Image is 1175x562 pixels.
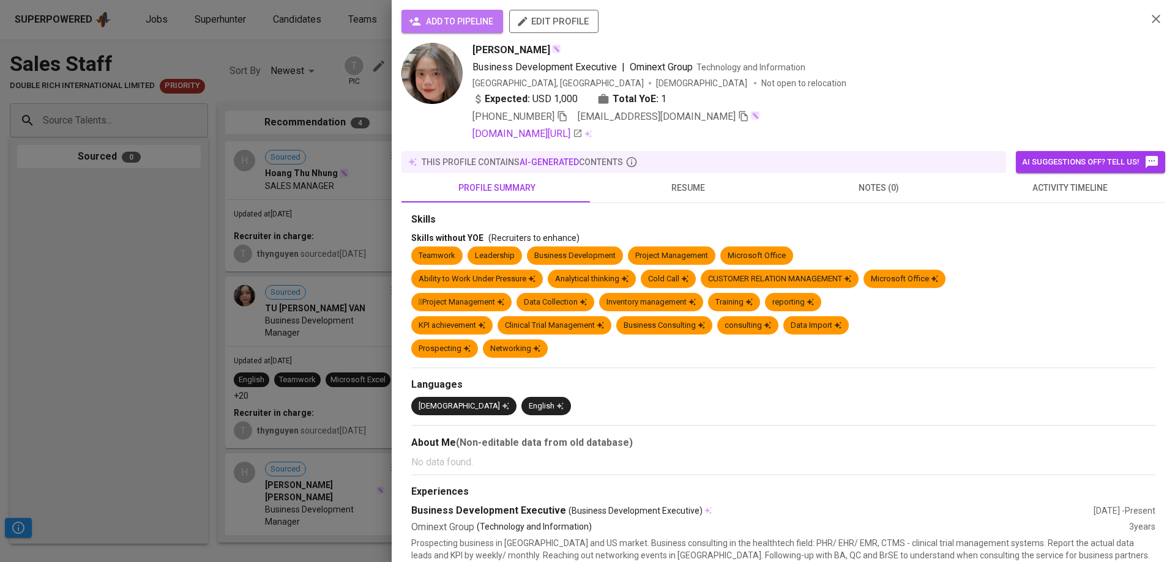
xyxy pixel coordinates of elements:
[551,44,561,54] img: magic_wand.svg
[1022,155,1159,169] span: AI suggestions off? Tell us!
[401,10,503,33] button: add to pipeline
[791,180,967,196] span: notes (0)
[715,297,753,308] div: Training
[555,273,629,285] div: Analytical thinking
[661,92,666,106] span: 1
[509,16,599,26] a: edit profile
[401,43,463,104] img: 93cfd9d0d25433ed261c7ea5dbc5ee62.jpg
[411,14,493,29] span: add to pipeline
[871,273,938,285] div: Microsoft Office
[411,233,483,243] span: Skills without YOE
[419,250,455,262] div: Teamwork
[750,111,760,120] img: magic_wand.svg
[472,43,550,57] span: [PERSON_NAME]
[529,401,564,412] div: English
[630,61,693,73] span: Ominext Group
[791,320,841,331] div: Data Import
[624,320,705,331] div: Business Consulting
[505,320,604,331] div: Clinical Trial Management
[635,250,708,262] div: Project Management
[411,504,1094,518] div: Business Development Executive
[613,92,658,106] b: Total YoE:
[419,343,471,355] div: Prospecting
[1129,520,1155,534] div: 3 years
[472,77,644,89] div: [GEOGRAPHIC_DATA], [GEOGRAPHIC_DATA]
[600,180,776,196] span: resume
[472,61,617,73] span: Business Development Executive
[409,180,585,196] span: profile summary
[490,343,540,355] div: Networking
[411,520,1129,534] div: Ominext Group
[419,297,504,308] div: Project Management
[456,437,633,448] b: (Non-editable data from old database)
[725,320,771,331] div: consulting
[534,250,616,262] div: Business Development
[708,273,851,285] div: CUSTOMER RELATION MANAGEMENT
[419,401,509,412] div: [DEMOGRAPHIC_DATA]
[411,435,1155,450] div: About Me
[477,520,592,534] p: (Technology and Information)
[472,92,578,106] div: USD 1,000
[656,77,749,89] span: [DEMOGRAPHIC_DATA]
[696,62,805,72] span: Technology and Information
[1016,151,1165,173] button: AI suggestions off? Tell us!
[472,127,583,141] a: [DOMAIN_NAME][URL]
[761,77,846,89] p: Not open to relocation
[728,250,786,262] div: Microsoft Office
[1094,505,1155,517] div: [DATE] - Present
[411,455,1155,470] p: No data found.
[419,320,485,331] div: KPI achievement
[422,156,623,168] p: this profile contains contents
[519,13,589,29] span: edit profile
[982,180,1158,196] span: activity timeline
[485,92,530,106] b: Expected:
[524,297,587,308] div: Data Collection
[475,250,515,262] div: Leadership
[648,273,688,285] div: Cold Call
[411,378,1155,392] div: Languages
[411,537,1155,561] p: Prospecting business in [GEOGRAPHIC_DATA] and US market. Business consulting in the healthtech fi...
[411,213,1155,227] div: Skills
[606,297,696,308] div: Inventory management
[419,273,535,285] div: Ability to Work Under Pressure
[520,157,579,167] span: AI-generated
[569,505,703,517] span: (Business Development Executive)
[472,111,554,122] span: [PHONE_NUMBER]
[509,10,599,33] button: edit profile
[411,485,1155,499] div: Experiences
[488,233,580,243] span: (Recruiters to enhance)
[622,60,625,75] span: |
[578,111,736,122] span: [EMAIL_ADDRESS][DOMAIN_NAME]
[772,297,814,308] div: reporting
